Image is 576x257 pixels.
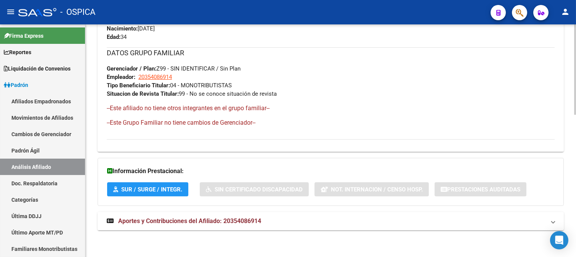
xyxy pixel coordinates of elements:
[107,34,127,40] span: 34
[107,104,555,112] h4: --Este afiliado no tiene otros integrantes en el grupo familiar--
[107,65,156,72] strong: Gerenciador / Plan:
[107,166,554,177] h3: Información Prestacional:
[215,186,303,193] span: Sin Certificado Discapacidad
[107,90,277,97] span: 99 - No se conoce situación de revista
[447,186,520,193] span: Prestaciones Auditadas
[314,182,429,196] button: Not. Internacion / Censo Hosp.
[118,217,261,225] span: Aportes y Contribuciones del Afiliado: 20354086914
[107,90,179,97] strong: Situacion de Revista Titular:
[107,182,188,196] button: SUR / SURGE / INTEGR.
[4,32,43,40] span: Firma Express
[107,25,155,32] span: [DATE]
[4,48,31,56] span: Reportes
[4,81,28,89] span: Padrón
[435,182,526,196] button: Prestaciones Auditadas
[60,4,95,21] span: - OSPICA
[331,186,423,193] span: Not. Internacion / Censo Hosp.
[107,119,555,127] h4: --Este Grupo Familiar no tiene cambios de Gerenciador--
[561,7,570,16] mat-icon: person
[4,64,71,73] span: Liquidación de Convenios
[98,212,564,230] mat-expansion-panel-header: Aportes y Contribuciones del Afiliado: 20354086914
[6,7,15,16] mat-icon: menu
[107,82,232,89] span: 04 - MONOTRIBUTISTAS
[107,48,555,58] h3: DATOS GRUPO FAMILIAR
[200,182,309,196] button: Sin Certificado Discapacidad
[121,186,182,193] span: SUR / SURGE / INTEGR.
[107,34,120,40] strong: Edad:
[550,231,568,249] div: Open Intercom Messenger
[138,74,172,80] span: 20354086914
[107,25,138,32] strong: Nacimiento:
[107,74,135,80] strong: Empleador:
[107,65,241,72] span: Z99 - SIN IDENTIFICAR / Sin Plan
[107,82,170,89] strong: Tipo Beneficiario Titular:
